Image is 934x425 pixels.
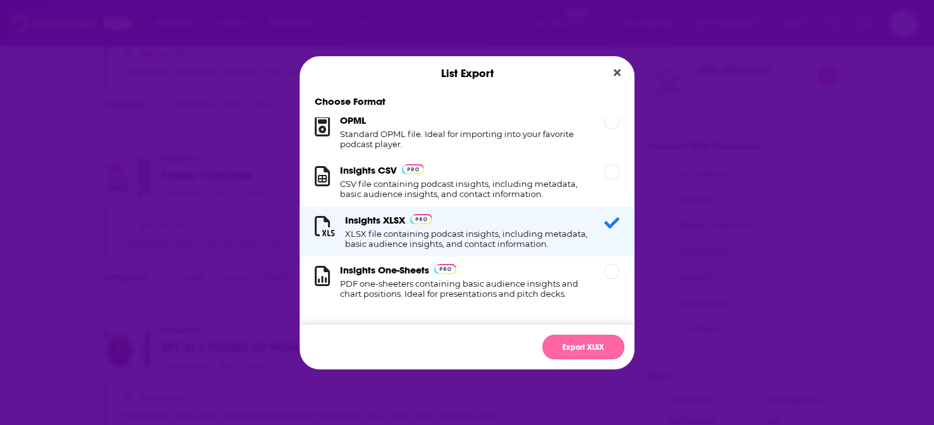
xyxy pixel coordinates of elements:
[402,164,424,174] img: Podchaser Pro
[345,214,405,226] h3: Insights XLSX
[434,264,456,274] img: Podchaser Pro
[340,129,589,149] h1: Standard OPML file. Ideal for importing into your favorite podcast player.
[410,214,432,224] img: Podchaser Pro
[300,95,634,107] h1: Choose Format
[609,65,626,81] button: Close
[340,179,589,199] h1: CSV file containing podcast insights, including metadata, basic audience insights, and contact in...
[300,56,634,90] div: List Export
[340,278,589,299] h1: PDF one-sheeters containing basic audience insights and chart positions. Ideal for presentations ...
[542,335,624,359] button: Export XLSX
[340,264,429,276] h3: Insights One-Sheets
[340,114,366,126] h3: OPML
[345,229,589,249] h1: XLSX file containing podcast insights, including metadata, basic audience insights, and contact i...
[340,164,397,176] h3: Insights CSV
